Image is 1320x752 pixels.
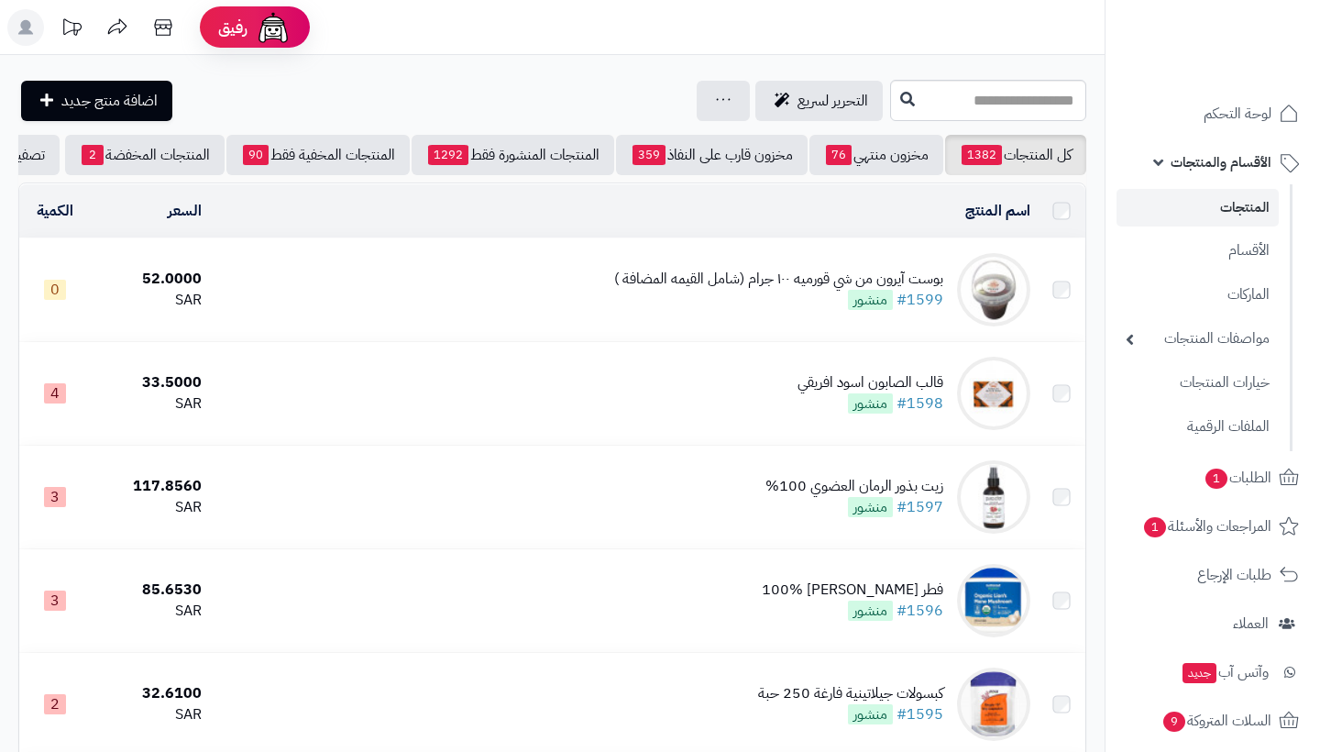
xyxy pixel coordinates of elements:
a: المنتجات المنشورة فقط1292 [412,135,614,175]
div: 32.6100 [99,683,202,704]
span: لوحة التحكم [1204,101,1271,127]
a: تحديثات المنصة [49,9,94,50]
div: كبسولات جيلاتينية فارغة 250 حبة [758,683,943,704]
span: المراجعات والأسئلة [1142,514,1271,539]
div: SAR [99,704,202,725]
a: الكمية [37,200,73,222]
div: SAR [99,290,202,311]
span: وآتس آب [1181,659,1269,685]
a: العملاء [1116,602,1309,646]
span: اضافة منتج جديد [61,90,158,112]
span: التحرير لسريع [797,90,868,112]
a: #1596 [896,600,943,622]
img: فطر عرف الاسد العضوي 100% [957,564,1030,637]
div: 52.0000 [99,269,202,290]
span: السلات المتروكة [1161,708,1271,734]
span: 359 [632,145,665,165]
a: لوحة التحكم [1116,92,1309,136]
a: الطلبات1 [1116,456,1309,500]
span: 2 [44,694,66,714]
a: #1598 [896,393,943,415]
a: مخزون قارب على النفاذ359 [616,135,808,175]
a: الماركات [1116,275,1279,315]
div: SAR [99,601,202,622]
a: اضافة منتج جديد [21,81,172,121]
a: مخزون منتهي76 [809,135,943,175]
span: 1 [1144,517,1166,537]
a: مواصفات المنتجات [1116,319,1279,359]
div: SAR [99,393,202,415]
a: التحرير لسريع [755,81,883,121]
img: كبسولات جيلاتينية فارغة 250 حبة [957,668,1030,741]
span: منشور [848,290,893,310]
img: ai-face.png [255,9,291,46]
span: 76 [826,145,852,165]
a: المراجعات والأسئلة1 [1116,504,1309,548]
span: 3 [44,591,66,611]
div: 85.6530 [99,580,202,601]
a: السعر [168,200,202,222]
img: بوست آيرون من شي قورميه ١٠٠ جرام (شامل القيمه المضافة ) [957,253,1030,326]
a: المنتجات المخفضة2 [65,135,225,175]
a: المنتجات المخفية فقط90 [226,135,410,175]
span: منشور [848,497,893,517]
a: #1599 [896,289,943,311]
span: منشور [848,393,893,414]
div: 117.8560 [99,476,202,497]
div: قالب الصابون اسود افريقي [797,372,943,393]
div: بوست آيرون من شي قورميه ١٠٠ جرام (شامل القيمه المضافة ) [614,269,943,290]
span: 3 [44,487,66,507]
a: الملفات الرقمية [1116,407,1279,447]
div: 33.5000 [99,372,202,393]
span: رفيق [218,17,247,39]
span: منشور [848,601,893,621]
span: 1 [1205,469,1227,489]
span: طلبات الإرجاع [1197,562,1271,588]
div: SAR [99,497,202,518]
img: زيت بذور الرمان العضوي 100% [957,460,1030,534]
a: طلبات الإرجاع [1116,553,1309,597]
img: قالب الصابون اسود افريقي [957,357,1030,430]
a: اسم المنتج [965,200,1030,222]
span: 0 [44,280,66,300]
a: وآتس آبجديد [1116,650,1309,694]
span: 2 [82,145,104,165]
a: الأقسام [1116,231,1279,271]
div: فطر [PERSON_NAME] 100% [762,580,943,601]
a: المنتجات [1116,189,1279,227]
a: #1595 [896,703,943,725]
span: 90 [243,145,269,165]
a: #1597 [896,496,943,518]
span: 4 [44,383,66,404]
span: 1382 [962,145,1002,165]
div: زيت بذور الرمان العضوي 100% [765,476,943,497]
a: خيارات المنتجات [1116,363,1279,403]
a: السلات المتروكة9 [1116,699,1309,743]
span: العملاء [1233,611,1269,636]
span: جديد [1182,663,1216,683]
span: الطلبات [1204,465,1271,491]
span: 9 [1163,712,1185,732]
a: كل المنتجات1382 [945,135,1086,175]
span: الأقسام والمنتجات [1171,149,1271,175]
span: 1292 [428,145,468,165]
span: منشور [848,704,893,724]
